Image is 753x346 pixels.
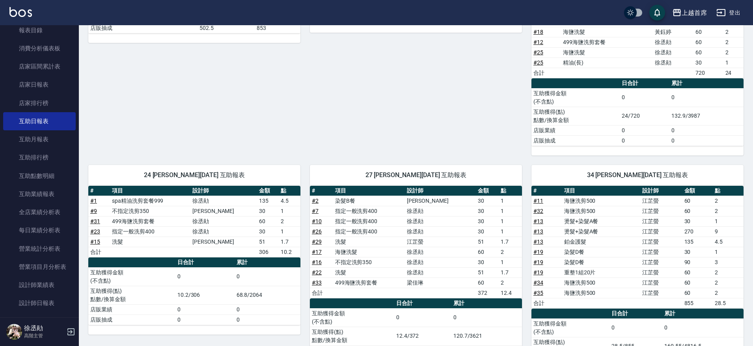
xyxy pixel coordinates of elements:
td: 互助獲得金額 (不含點) [531,318,609,337]
td: 60 [257,216,279,226]
td: 江芷螢 [405,237,476,247]
td: 徐丞勛 [405,216,476,226]
td: 12.4/372 [394,327,451,345]
a: #33 [312,279,322,286]
td: 店販業績 [88,304,175,315]
td: 店販抽成 [88,315,175,325]
td: 互助獲得金額 (不含點) [531,88,620,107]
a: 店家日報表 [3,76,76,94]
button: save [649,5,665,20]
td: 30 [693,57,723,68]
td: 60 [682,278,713,288]
td: 2 [713,267,744,278]
td: 0 [609,318,662,337]
td: spa精油洗剪套餐999 [110,196,190,206]
td: 51 [257,237,279,247]
a: #11 [533,198,543,204]
td: 372 [476,288,499,298]
th: 累計 [662,309,743,319]
th: 設計師 [640,186,682,196]
td: 0 [175,304,235,315]
a: 消費分析儀表板 [3,39,76,57]
td: 1 [499,216,522,226]
td: 24 [723,68,744,78]
a: 互助排行榜 [3,148,76,167]
td: 30 [476,226,499,237]
td: 2 [713,288,744,298]
a: #13 [533,228,543,235]
td: 60 [693,37,723,47]
td: 店販抽成 [88,23,198,33]
td: 0 [662,318,743,337]
span: 27 [PERSON_NAME][DATE] 互助報表 [319,171,513,179]
a: 報表目錄 [3,21,76,39]
th: 項目 [562,186,640,196]
th: 設計師 [190,186,257,196]
a: #22 [312,269,322,276]
td: 1 [279,206,300,216]
td: 1 [499,257,522,267]
td: 0 [175,315,235,325]
td: 0 [620,125,669,135]
td: 0 [235,267,300,286]
a: 每日業績分析表 [3,221,76,239]
a: 店家區間累計表 [3,57,76,76]
td: 不指定洗剪350 [110,206,190,216]
td: 徐丞勛 [190,226,257,237]
a: #9 [90,208,97,214]
a: #19 [533,249,543,255]
td: 2 [723,37,744,47]
td: 洗髮 [333,237,405,247]
a: #15 [90,239,100,245]
h5: 徐丞勛 [24,324,64,332]
td: 499海鹽洗剪套餐 [333,278,405,288]
td: 10.2/306 [175,286,235,304]
table: a dense table [531,186,744,309]
button: 上越首席 [669,5,710,21]
td: 0 [235,304,300,315]
td: 指定一般洗剪400 [333,226,405,237]
a: #10 [312,218,322,224]
td: 1 [499,206,522,216]
a: #25 [533,59,543,66]
td: 270 [682,226,713,237]
td: 306 [257,247,279,257]
a: #29 [312,239,322,245]
td: 60 [682,288,713,298]
td: 重整1組20片 [562,267,640,278]
td: 洗髮 [110,237,190,247]
td: 指定一般洗剪400 [333,216,405,226]
a: #17 [312,249,322,255]
td: 24/720 [620,107,669,125]
td: 30 [257,226,279,237]
a: #13 [533,239,543,245]
td: 2 [279,216,300,226]
td: 海鹽洗髮 [333,247,405,257]
td: 徐丞勛 [190,216,257,226]
td: 1 [713,247,744,257]
a: #32 [533,208,543,214]
div: 上越首席 [682,8,707,18]
a: 互助業績報表 [3,185,76,203]
a: #1 [90,198,97,204]
td: 60 [682,267,713,278]
th: 金額 [257,186,279,196]
td: 2 [713,206,744,216]
td: 黃鈺婷 [653,27,693,37]
td: 徐丞勛 [405,257,476,267]
td: 855 [682,298,713,308]
td: 30 [476,206,499,216]
td: 1 [713,216,744,226]
td: 60 [476,247,499,257]
th: 日合計 [620,78,669,89]
td: 互助獲得(點) 點數/換算金額 [531,107,620,125]
a: #34 [533,279,543,286]
td: 60 [682,196,713,206]
th: 設計師 [405,186,476,196]
a: #13 [533,218,543,224]
a: #12 [533,39,543,45]
td: 60 [693,47,723,57]
td: 1.7 [499,237,522,247]
td: 徐丞勛 [405,206,476,216]
a: #18 [533,29,543,35]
